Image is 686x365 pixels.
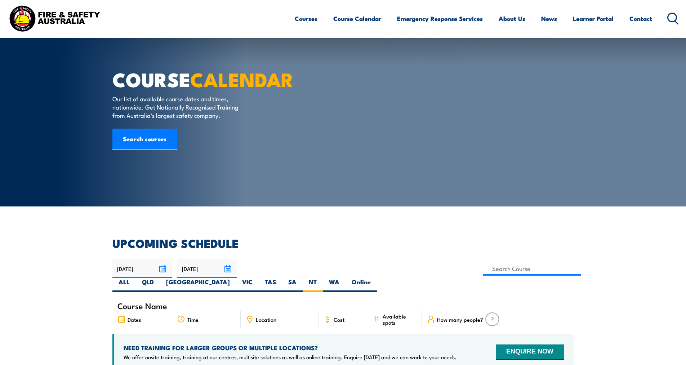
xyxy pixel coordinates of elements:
a: Courses [295,9,317,28]
label: QLD [136,278,160,292]
a: Learner Portal [573,9,614,28]
span: Course Name [117,303,167,309]
a: News [541,9,557,28]
a: About Us [499,9,525,28]
button: ENQUIRE NOW [496,344,564,360]
span: Cost [334,316,344,322]
label: Online [346,278,377,292]
p: Our list of available course dates and times, nationwide. Get Nationally Recognised Training from... [112,94,244,120]
input: Search Course [483,262,581,276]
label: NT [303,278,323,292]
h4: NEED TRAINING FOR LARGER GROUPS OR MULTIPLE LOCATIONS? [124,344,456,352]
label: [GEOGRAPHIC_DATA] [160,278,236,292]
label: WA [323,278,346,292]
h2: UPCOMING SCHEDULE [112,238,574,248]
span: Available spots [383,313,417,325]
span: Dates [128,316,141,322]
label: VIC [236,278,259,292]
span: How many people? [437,316,483,322]
label: SA [282,278,303,292]
a: Search courses [112,129,177,150]
h1: COURSE [112,71,290,88]
label: TAS [259,278,282,292]
span: Location [256,316,276,322]
p: We offer onsite training, training at our centres, multisite solutions as well as online training... [124,353,456,361]
strong: CALENDAR [190,64,294,94]
span: Time [187,316,199,322]
input: To date [177,259,237,278]
a: Emergency Response Services [397,9,483,28]
input: From date [112,259,172,278]
label: ALL [112,278,136,292]
a: Course Calendar [333,9,381,28]
a: Contact [629,9,652,28]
